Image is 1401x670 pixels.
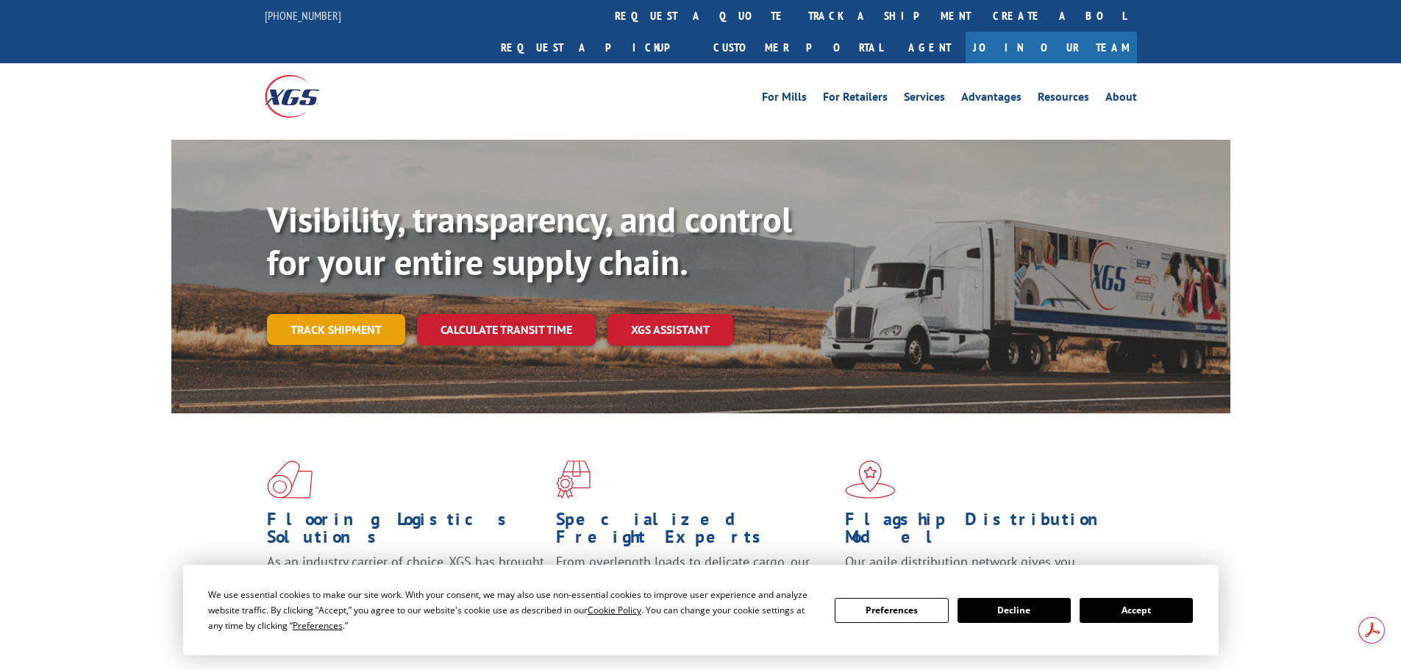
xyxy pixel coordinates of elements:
a: Calculate transit time [417,314,596,346]
span: As an industry carrier of choice, XGS has brought innovation and dedication to flooring logistics... [267,553,544,605]
a: Resources [1038,91,1089,107]
img: xgs-icon-focused-on-flooring-red [556,460,591,499]
a: Request a pickup [490,32,702,63]
a: Customer Portal [702,32,894,63]
span: Preferences [293,619,343,632]
span: Our agile distribution network gives you nationwide inventory management on demand. [845,553,1116,588]
div: Cookie Consent Prompt [183,565,1219,655]
img: xgs-icon-flagship-distribution-model-red [845,460,896,499]
p: From overlength loads to delicate cargo, our experienced staff knows the best way to move your fr... [556,553,834,619]
div: We use essential cookies to make our site work. With your consent, we may also use non-essential ... [208,587,817,633]
img: xgs-icon-total-supply-chain-intelligence-red [267,460,313,499]
a: Advantages [961,91,1022,107]
h1: Flooring Logistics Solutions [267,510,545,553]
button: Accept [1080,598,1193,623]
h1: Flagship Distribution Model [845,510,1123,553]
a: Services [904,91,945,107]
button: Preferences [835,598,948,623]
a: Join Our Team [966,32,1137,63]
a: Agent [894,32,966,63]
a: Track shipment [267,314,405,345]
a: About [1105,91,1137,107]
a: For Mills [762,91,807,107]
a: [PHONE_NUMBER] [265,8,341,23]
b: Visibility, transparency, and control for your entire supply chain. [267,196,792,285]
a: For Retailers [823,91,888,107]
h1: Specialized Freight Experts [556,510,834,553]
button: Decline [958,598,1071,623]
span: Cookie Policy [588,604,641,616]
a: XGS ASSISTANT [607,314,733,346]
